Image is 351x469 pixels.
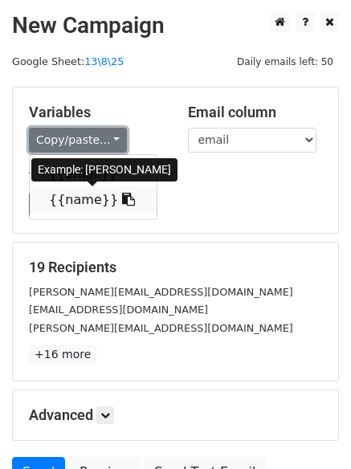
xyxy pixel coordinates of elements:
small: [PERSON_NAME][EMAIL_ADDRESS][DOMAIN_NAME] [29,286,293,298]
a: {{name}} [30,187,157,213]
a: 13\8\25 [84,55,124,67]
small: [PERSON_NAME][EMAIL_ADDRESS][DOMAIN_NAME] [29,322,293,334]
a: +16 more [29,345,96,365]
small: Google Sheet: [12,55,124,67]
h2: New Campaign [12,12,339,39]
a: {{email}} [30,161,157,187]
iframe: Chat Widget [271,392,351,469]
h5: Variables [29,104,164,121]
div: Example: [PERSON_NAME] [31,158,178,181]
h5: Advanced [29,406,322,424]
h5: Email column [188,104,323,121]
a: Copy/paste... [29,128,127,153]
small: [EMAIL_ADDRESS][DOMAIN_NAME] [29,304,208,316]
span: Daily emails left: 50 [231,53,339,71]
a: Daily emails left: 50 [231,55,339,67]
h5: 19 Recipients [29,259,322,276]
